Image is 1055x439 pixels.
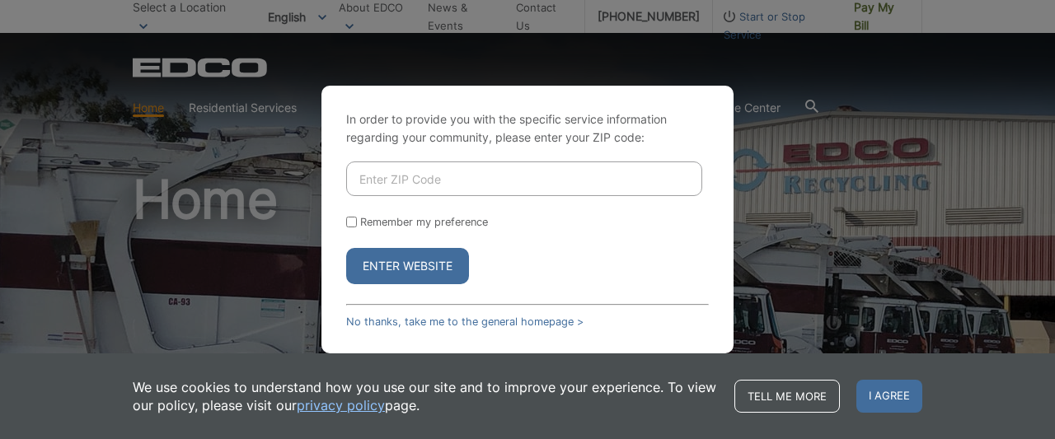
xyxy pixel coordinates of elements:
[297,396,385,414] a: privacy policy
[133,378,718,414] p: We use cookies to understand how you use our site and to improve your experience. To view our pol...
[346,161,702,196] input: Enter ZIP Code
[346,315,584,328] a: No thanks, take me to the general homepage >
[734,380,840,413] a: Tell me more
[856,380,922,413] span: I agree
[346,110,709,147] p: In order to provide you with the specific service information regarding your community, please en...
[360,216,488,228] label: Remember my preference
[346,248,469,284] button: Enter Website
